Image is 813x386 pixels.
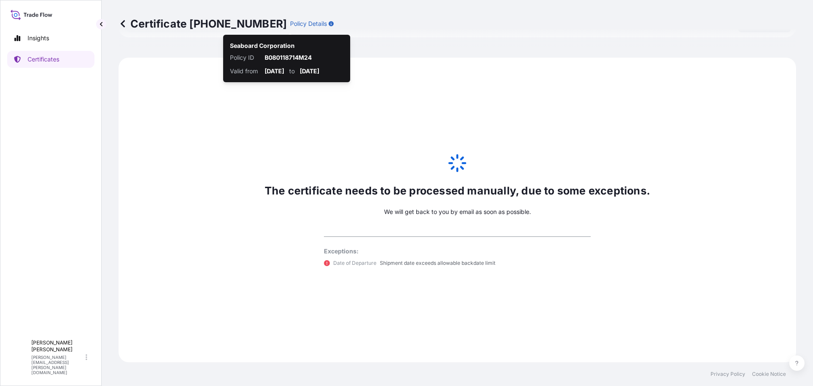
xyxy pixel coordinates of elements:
p: Shipment date exceeds allowable backdate limit [380,259,495,267]
a: Cookie Notice [752,371,786,378]
p: We will get back to you by email as soon as possible. [384,208,531,216]
p: Certificates [28,55,59,64]
p: Certificate [PHONE_NUMBER] [119,17,287,31]
p: The certificate needs to be processed manually, due to some exceptions. [265,184,650,197]
span: D [17,353,22,361]
p: Valid from [230,67,260,75]
p: Date of Departure [333,259,376,267]
p: to [289,67,295,75]
p: Insights [28,34,49,42]
a: Privacy Policy [711,371,745,378]
p: Policy Details [290,19,327,28]
p: [DATE] [300,67,319,75]
p: B080118714M24 [265,53,343,62]
a: Certificates [7,51,94,68]
p: [PERSON_NAME] [PERSON_NAME] [31,339,84,353]
p: Exceptions: [324,247,591,255]
a: Insights [7,30,94,47]
p: [PERSON_NAME][EMAIL_ADDRESS][PERSON_NAME][DOMAIN_NAME] [31,355,84,375]
p: [DATE] [265,67,284,75]
p: Seaboard Corporation [230,42,295,50]
p: Policy ID [230,53,260,62]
